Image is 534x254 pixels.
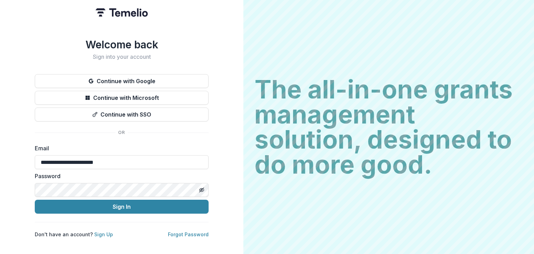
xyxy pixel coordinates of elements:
button: Continue with Microsoft [35,91,209,105]
p: Don't have an account? [35,231,113,238]
label: Password [35,172,204,180]
img: Temelio [96,8,148,17]
button: Toggle password visibility [196,184,207,196]
button: Sign In [35,200,209,214]
button: Continue with Google [35,74,209,88]
a: Forgot Password [168,231,209,237]
button: Continue with SSO [35,108,209,121]
h2: Sign into your account [35,54,209,60]
label: Email [35,144,204,152]
h1: Welcome back [35,38,209,51]
a: Sign Up [94,231,113,237]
